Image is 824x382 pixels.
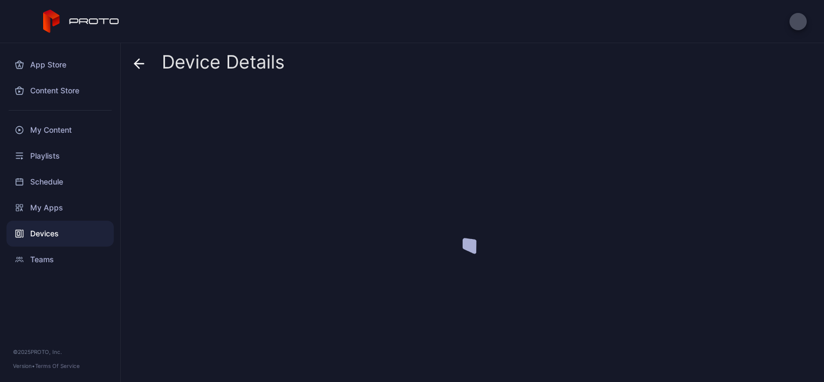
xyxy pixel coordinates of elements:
[6,247,114,272] a: Teams
[6,78,114,104] a: Content Store
[13,363,35,369] span: Version •
[6,221,114,247] a: Devices
[6,117,114,143] a: My Content
[6,169,114,195] a: Schedule
[6,195,114,221] a: My Apps
[162,52,285,72] span: Device Details
[6,143,114,169] a: Playlists
[6,52,114,78] a: App Store
[35,363,80,369] a: Terms Of Service
[13,347,107,356] div: © 2025 PROTO, Inc.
